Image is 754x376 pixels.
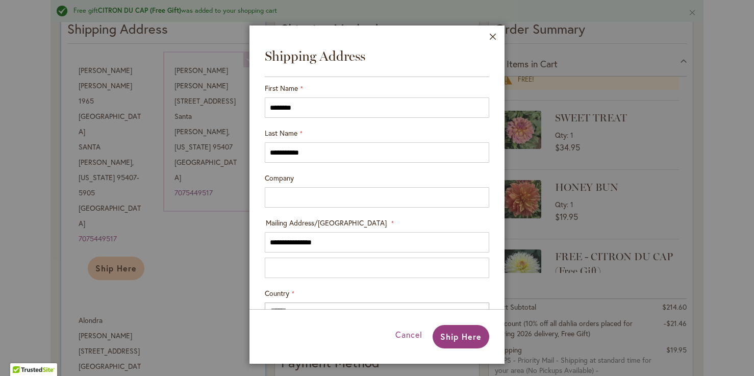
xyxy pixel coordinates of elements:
[265,41,489,77] h1: Shipping Address
[265,128,297,138] span: Last Name
[440,331,482,342] span: Ship Here
[265,288,289,298] span: Country
[8,340,36,368] iframe: Launch Accessibility Center
[433,325,489,348] button: Ship Here
[265,173,294,183] span: Company
[265,83,298,93] span: First Name
[395,329,422,340] span: Cancel
[266,218,387,228] span: Mailing Address/[GEOGRAPHIC_DATA]
[395,329,422,341] button: Cancel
